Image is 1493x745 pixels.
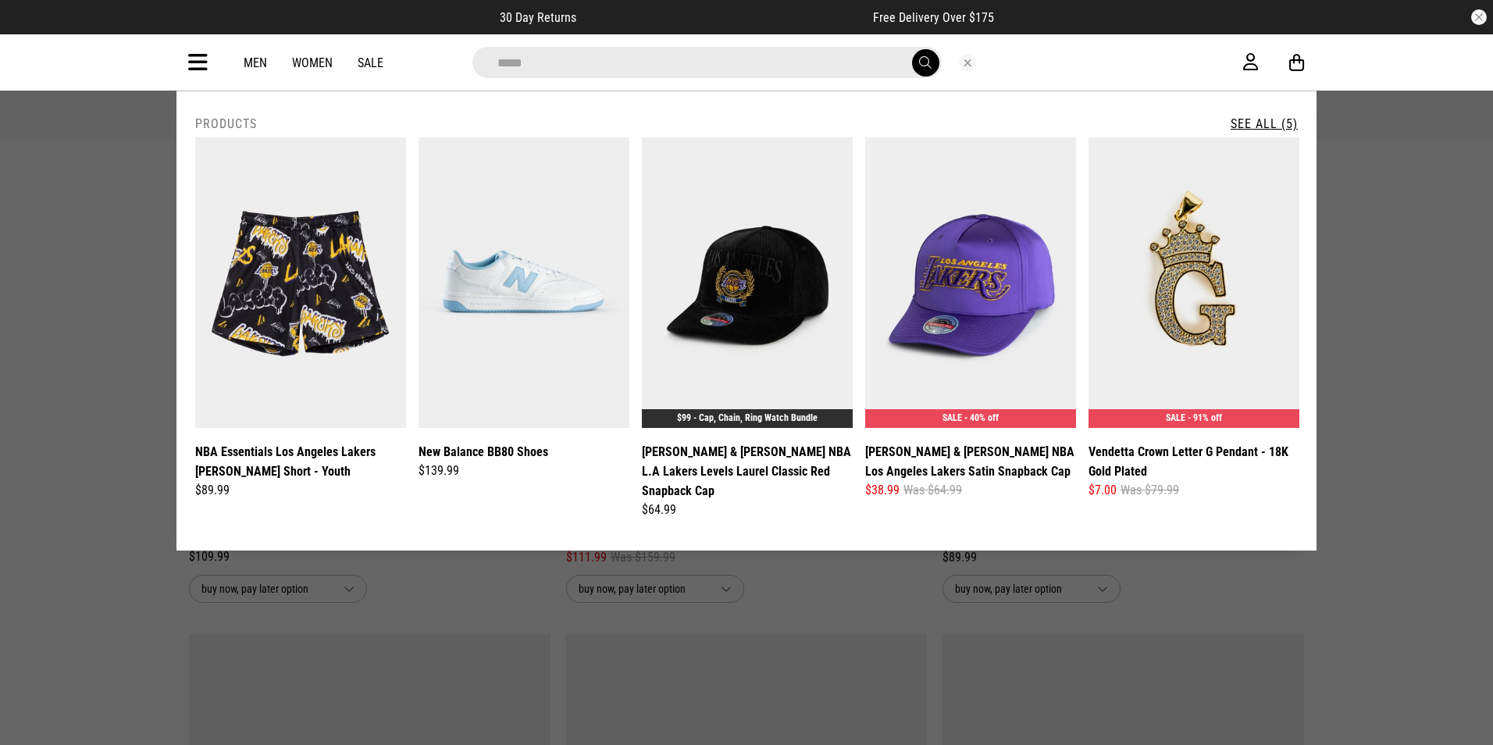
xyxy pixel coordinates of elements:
span: SALE [1166,412,1185,423]
img: Mitchell & Ness Nba L.a Lakers Levels Laurel Classic Red Snapback Cap in Black [642,137,853,428]
img: Nba Essentials Los Angeles Lakers Everett Mesh Short - Youth in Black [195,137,406,428]
button: Open LiveChat chat widget [12,6,59,53]
a: Vendetta Crown Letter G Pendant - 18K Gold Plated [1089,442,1299,481]
iframe: Customer reviews powered by Trustpilot [608,9,842,25]
img: New Balance Bb80 Shoes in White [419,137,629,428]
span: - 40% off [964,412,999,423]
span: Was $64.99 [903,481,962,500]
a: NBA Essentials Los Angeles Lakers [PERSON_NAME] Short - Youth [195,442,406,481]
img: Mitchell & Ness Nba Los Angeles Lakers Satin Snapback Cap in Purple [865,137,1076,428]
a: [PERSON_NAME] & [PERSON_NAME] NBA Los Angeles Lakers Satin Snapback Cap [865,442,1076,481]
a: Men [244,55,267,70]
span: Was $79.99 [1121,481,1179,500]
a: $99 - Cap, Chain, Ring Watch Bundle [677,412,818,423]
span: - 91% off [1188,412,1222,423]
div: $139.99 [419,462,629,480]
img: Vendetta Crown Letter G Pendant - 18k Gold Plated in Gold [1089,137,1299,428]
a: See All (5) [1231,116,1298,131]
span: $7.00 [1089,481,1117,500]
div: $89.99 [195,481,406,500]
div: $64.99 [642,501,853,519]
a: New Balance BB80 Shoes [419,442,548,462]
span: 30 Day Returns [500,10,576,25]
a: [PERSON_NAME] & [PERSON_NAME] NBA L.A Lakers Levels Laurel Classic Red Snapback Cap [642,442,853,501]
span: SALE [942,412,962,423]
a: Sale [358,55,383,70]
a: Women [292,55,333,70]
h2: Products [195,116,257,131]
span: Free Delivery Over $175 [873,10,994,25]
button: Close search [959,54,976,71]
span: $38.99 [865,481,900,500]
